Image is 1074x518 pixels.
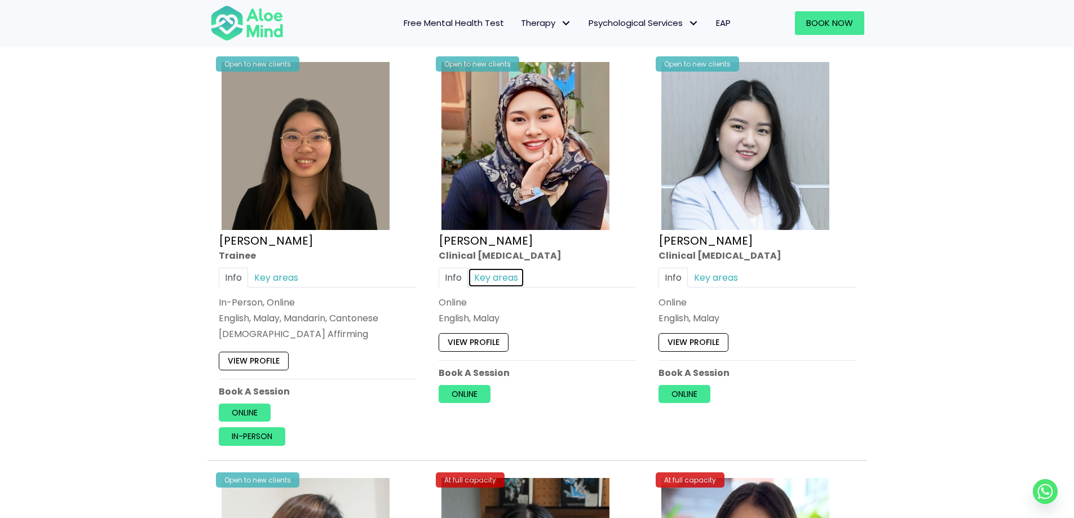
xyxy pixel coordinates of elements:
[658,268,688,287] a: Info
[395,11,512,35] a: Free Mental Health Test
[439,366,636,379] p: Book A Session
[558,15,574,32] span: Therapy: submenu
[219,312,416,325] p: English, Malay, Mandarin, Cantonese
[656,56,739,72] div: Open to new clients
[661,62,829,230] img: Yen Li Clinical Psychologist
[439,249,636,262] div: Clinical [MEDICAL_DATA]
[656,472,724,488] div: At full capacity
[219,385,416,398] p: Book A Session
[219,249,416,262] div: Trainee
[658,296,856,309] div: Online
[688,268,744,287] a: Key areas
[658,312,856,325] p: English, Malay
[658,334,728,352] a: View profile
[404,17,504,29] span: Free Mental Health Test
[219,404,271,422] a: Online
[708,11,739,35] a: EAP
[521,17,572,29] span: Therapy
[468,268,524,287] a: Key areas
[439,233,533,249] a: [PERSON_NAME]
[436,472,505,488] div: At full capacity
[219,268,248,287] a: Info
[716,17,731,29] span: EAP
[219,352,289,370] a: View profile
[219,233,313,249] a: [PERSON_NAME]
[589,17,699,29] span: Psychological Services
[441,62,609,230] img: Yasmin Clinical Psychologist
[216,56,299,72] div: Open to new clients
[512,11,580,35] a: TherapyTherapy: submenu
[439,268,468,287] a: Info
[439,296,636,309] div: Online
[436,56,519,72] div: Open to new clients
[658,385,710,403] a: Online
[658,249,856,262] div: Clinical [MEDICAL_DATA]
[658,233,753,249] a: [PERSON_NAME]
[219,296,416,309] div: In-Person, Online
[1033,479,1058,504] a: Whatsapp
[210,5,284,42] img: Aloe mind Logo
[580,11,708,35] a: Psychological ServicesPsychological Services: submenu
[219,328,416,341] div: [DEMOGRAPHIC_DATA] Affirming
[222,62,390,230] img: Profile – Xin Yi
[806,17,853,29] span: Book Now
[248,268,304,287] a: Key areas
[219,428,285,446] a: In-person
[439,312,636,325] p: English, Malay
[298,11,739,35] nav: Menu
[439,385,490,403] a: Online
[686,15,702,32] span: Psychological Services: submenu
[795,11,864,35] a: Book Now
[216,472,299,488] div: Open to new clients
[439,334,509,352] a: View profile
[658,366,856,379] p: Book A Session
